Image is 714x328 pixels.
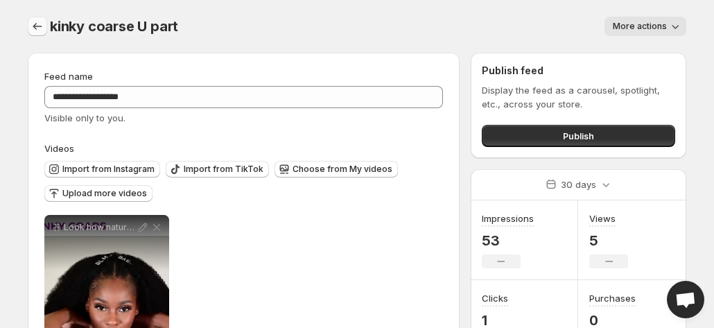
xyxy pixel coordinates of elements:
[62,164,155,175] span: Import from Instagram
[667,281,704,318] a: Open chat
[293,164,392,175] span: Choose from My videos
[44,161,160,178] button: Import from Instagram
[166,161,269,178] button: Import from TikTok
[589,232,628,249] p: 5
[44,143,74,154] span: Videos
[563,129,594,143] span: Publish
[44,185,153,202] button: Upload more videos
[589,212,616,225] h3: Views
[589,291,636,305] h3: Purchases
[64,222,136,233] p: Look how natural our toallmyblackgirls Kinky Coarse U-Part Wig looks Shop now at toallmyblackgirls
[482,232,534,249] p: 53
[44,112,125,123] span: Visible only to you.
[62,188,147,199] span: Upload more videos
[184,164,263,175] span: Import from TikTok
[275,161,398,178] button: Choose from My videos
[28,17,47,36] button: Settings
[482,64,675,78] h2: Publish feed
[50,18,178,35] span: kinky coarse U part
[604,17,686,36] button: More actions
[482,125,675,147] button: Publish
[482,83,675,111] p: Display the feed as a carousel, spotlight, etc., across your store.
[561,178,596,191] p: 30 days
[482,291,508,305] h3: Clicks
[44,71,93,82] span: Feed name
[482,212,534,225] h3: Impressions
[613,21,667,32] span: More actions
